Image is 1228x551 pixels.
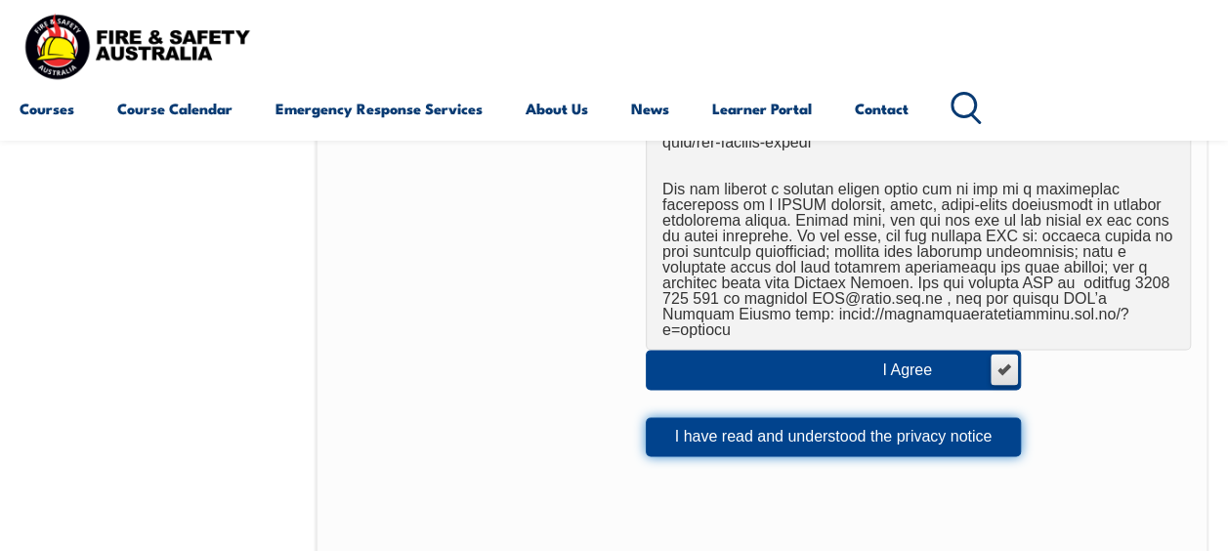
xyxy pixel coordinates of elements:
a: About Us [526,85,588,132]
div: I Agree [882,362,971,378]
a: Courses [20,85,74,132]
a: Contact [855,85,909,132]
button: I have read and understood the privacy notice [646,417,1021,456]
a: Learner Portal [712,85,812,132]
a: Emergency Response Services [275,85,483,132]
a: Course Calendar [117,85,233,132]
a: News [631,85,669,132]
